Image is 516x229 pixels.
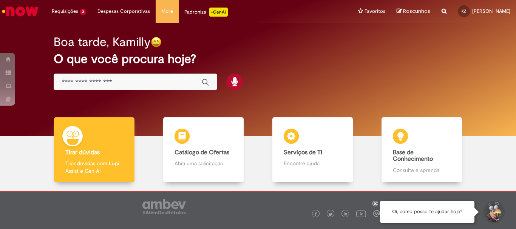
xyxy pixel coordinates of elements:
div: Padroniza [184,8,228,17]
img: ServiceNow [1,4,40,19]
div: Oi, como posso te ajudar hoje? [380,201,474,223]
b: Serviços de TI [284,149,322,156]
a: Rascunhos [397,8,430,15]
b: Catálogo de Ofertas [175,149,229,156]
span: Despesas Corporativas [97,8,150,15]
a: Base de Conhecimento Consulte e aprenda [367,117,476,183]
img: happy-face.png [151,37,162,48]
a: Catálogo de Ofertas Abra uma solicitação [149,117,258,183]
img: logo_footer_ambev_rotulo_gray.png [142,199,186,214]
p: Consulte e aprenda [393,166,450,174]
img: logo_footer_linkedin.png [344,212,348,217]
span: KZ [462,9,466,14]
h2: O que você procura hoje? [54,52,462,66]
b: Tirar dúvidas [65,149,100,156]
span: More [161,8,173,15]
img: logo_footer_workplace.png [373,210,380,217]
p: Abra uma solicitação [175,160,232,167]
p: Encontre ajuda [284,160,341,167]
span: Requisições [52,8,78,15]
img: logo_footer_youtube.png [356,209,366,218]
button: Iniciar Conversa de Suporte [482,201,505,223]
span: 2 [80,9,86,15]
img: logo_footer_twitter.png [329,212,332,216]
p: Tirar dúvidas com Lupi Assist e Gen Ai [65,160,123,175]
a: Tirar dúvidas Tirar dúvidas com Lupi Assist e Gen Ai [40,117,149,183]
span: Rascunhos [403,8,430,15]
img: logo_footer_facebook.png [314,212,318,216]
p: +GenAi [209,8,228,17]
span: Favoritos [365,8,385,15]
span: [PERSON_NAME] [472,8,510,14]
a: Serviços de TI Encontre ajuda [258,117,367,183]
h2: Boa tarde, Kamilly [54,35,151,49]
b: Base de Conhecimento [393,149,433,163]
